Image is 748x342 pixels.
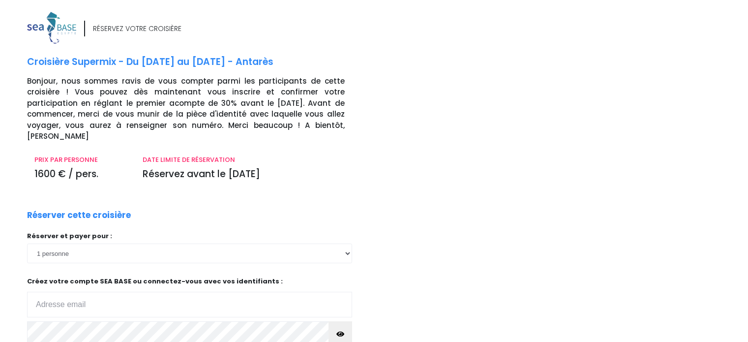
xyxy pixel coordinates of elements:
input: Adresse email [27,292,352,317]
p: Réserver cette croisière [27,209,131,222]
p: 1600 € / pers. [34,167,128,182]
p: Croisière Supermix - Du [DATE] au [DATE] - Antarès [27,55,367,69]
p: Bonjour, nous sommes ravis de vous compter parmi les participants de cette croisière ! Vous pouve... [27,76,367,142]
p: DATE LIMITE DE RÉSERVATION [143,155,344,165]
p: Réserver et payer pour : [27,231,352,241]
p: Réservez avant le [DATE] [143,167,344,182]
p: Créez votre compte SEA BASE ou connectez-vous avec vos identifiants : [27,277,352,317]
p: PRIX PAR PERSONNE [34,155,128,165]
div: RÉSERVEZ VOTRE CROISIÈRE [93,24,181,34]
img: logo_color1.png [27,12,76,44]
